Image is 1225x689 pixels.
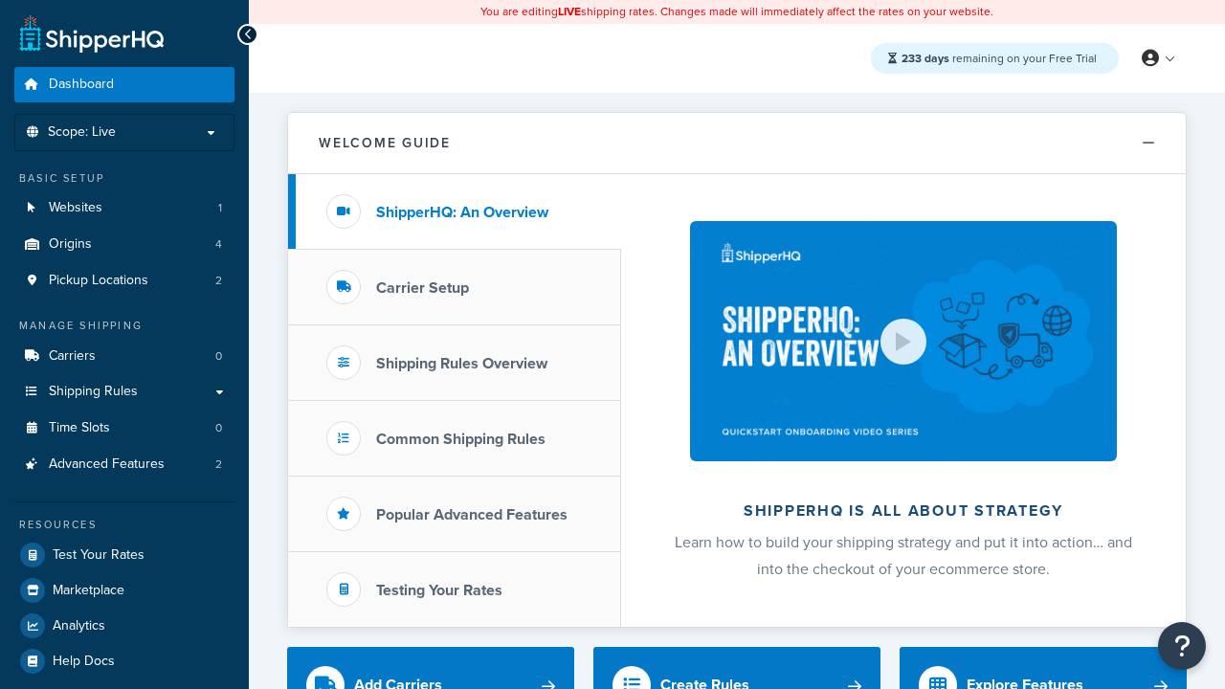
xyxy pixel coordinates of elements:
[49,384,138,400] span: Shipping Rules
[14,227,234,262] a: Origins4
[14,339,234,374] li: Carriers
[14,170,234,187] div: Basic Setup
[690,221,1117,461] img: ShipperHQ is all about strategy
[672,502,1135,520] h2: ShipperHQ is all about strategy
[376,355,547,372] h3: Shipping Rules Overview
[53,654,115,670] span: Help Docs
[14,411,234,446] a: Time Slots0
[215,348,222,365] span: 0
[376,204,548,221] h3: ShipperHQ: An Overview
[14,263,234,299] a: Pickup Locations2
[215,273,222,289] span: 2
[14,374,234,410] a: Shipping Rules
[53,618,105,634] span: Analytics
[215,456,222,473] span: 2
[558,3,581,20] b: LIVE
[14,318,234,334] div: Manage Shipping
[48,124,116,141] span: Scope: Live
[288,113,1186,174] button: Welcome Guide
[14,339,234,374] a: Carriers0
[376,279,469,297] h3: Carrier Setup
[49,200,102,216] span: Websites
[14,411,234,446] li: Time Slots
[376,582,502,599] h3: Testing Your Rates
[49,77,114,93] span: Dashboard
[218,200,222,216] span: 1
[14,644,234,678] a: Help Docs
[14,263,234,299] li: Pickup Locations
[902,50,949,67] strong: 233 days
[14,227,234,262] li: Origins
[53,547,145,564] span: Test Your Rates
[14,573,234,608] a: Marketplace
[376,431,546,448] h3: Common Shipping Rules
[1158,622,1206,670] button: Open Resource Center
[902,50,1097,67] span: remaining on your Free Trial
[215,420,222,436] span: 0
[319,136,451,150] h2: Welcome Guide
[14,609,234,643] a: Analytics
[675,531,1132,580] span: Learn how to build your shipping strategy and put it into action… and into the checkout of your e...
[49,456,165,473] span: Advanced Features
[49,348,96,365] span: Carriers
[53,583,124,599] span: Marketplace
[14,538,234,572] a: Test Your Rates
[14,190,234,226] li: Websites
[376,506,568,523] h3: Popular Advanced Features
[49,236,92,253] span: Origins
[14,447,234,482] a: Advanced Features2
[215,236,222,253] span: 4
[49,273,148,289] span: Pickup Locations
[49,420,110,436] span: Time Slots
[14,517,234,533] div: Resources
[14,447,234,482] li: Advanced Features
[14,190,234,226] a: Websites1
[14,67,234,102] a: Dashboard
